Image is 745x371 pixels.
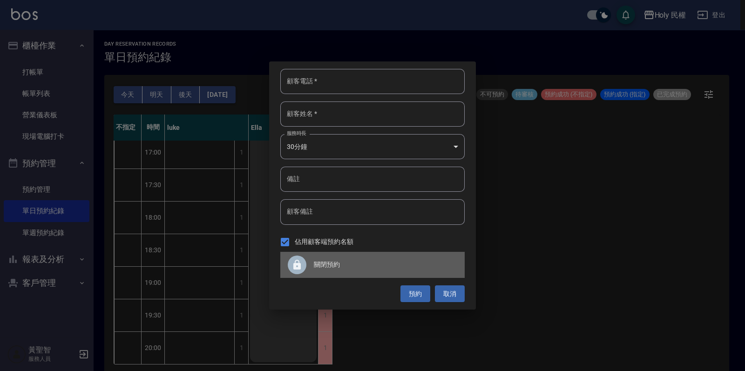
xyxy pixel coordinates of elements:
[295,237,353,247] span: 佔用顧客端預約名額
[400,285,430,303] button: 預約
[435,285,465,303] button: 取消
[280,134,465,159] div: 30分鐘
[280,252,465,278] div: 關閉預約
[314,260,457,270] span: 關閉預約
[287,130,306,137] label: 服務時長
